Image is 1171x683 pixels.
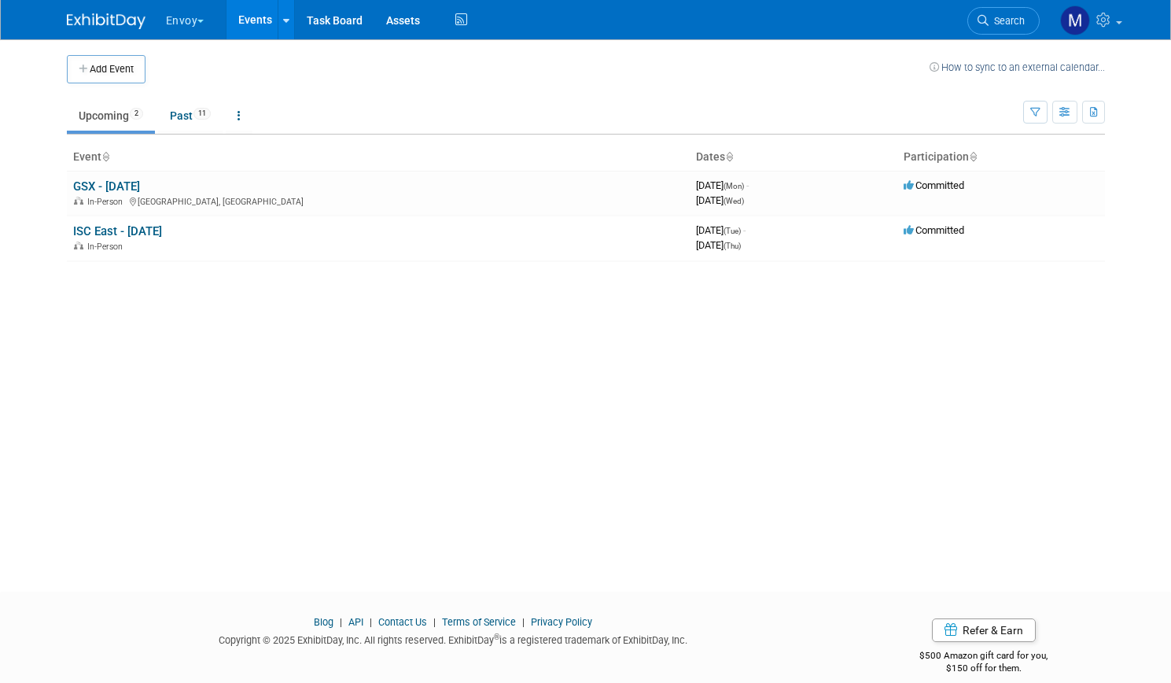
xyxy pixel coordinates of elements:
th: Event [67,144,690,171]
div: [GEOGRAPHIC_DATA], [GEOGRAPHIC_DATA] [73,194,683,207]
a: GSX - [DATE] [73,179,140,194]
a: Upcoming2 [67,101,155,131]
sup: ® [494,633,499,641]
span: [DATE] [696,179,749,191]
a: API [348,616,363,628]
img: Matt h [1060,6,1090,35]
span: 2 [130,108,143,120]
span: (Thu) [724,242,741,250]
a: How to sync to an external calendar... [930,61,1105,73]
span: - [746,179,749,191]
span: [DATE] [696,239,741,251]
span: | [518,616,528,628]
a: ISC East - [DATE] [73,224,162,238]
span: Committed [904,224,964,236]
a: Past11 [158,101,223,131]
span: (Mon) [724,182,744,190]
span: (Tue) [724,227,741,235]
img: In-Person Event [74,197,83,205]
a: Contact Us [378,616,427,628]
span: | [429,616,440,628]
img: ExhibitDay [67,13,145,29]
div: $150 off for them. [863,662,1105,675]
a: Refer & Earn [932,618,1036,642]
img: In-Person Event [74,242,83,249]
span: In-Person [87,242,127,252]
div: Copyright © 2025 ExhibitDay, Inc. All rights reserved. ExhibitDay is a registered trademark of Ex... [67,629,840,648]
a: Blog [314,616,333,628]
span: Search [989,15,1025,27]
span: - [743,224,746,236]
a: Search [967,7,1040,35]
span: | [336,616,346,628]
th: Participation [897,144,1105,171]
a: Terms of Service [442,616,516,628]
span: [DATE] [696,194,744,206]
a: Privacy Policy [531,616,592,628]
span: (Wed) [724,197,744,205]
th: Dates [690,144,897,171]
div: $500 Amazon gift card for you, [863,639,1105,675]
span: In-Person [87,197,127,207]
a: Sort by Participation Type [969,150,977,163]
a: Sort by Event Name [101,150,109,163]
a: Sort by Start Date [725,150,733,163]
span: | [366,616,376,628]
span: 11 [193,108,211,120]
span: Committed [904,179,964,191]
button: Add Event [67,55,145,83]
span: [DATE] [696,224,746,236]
